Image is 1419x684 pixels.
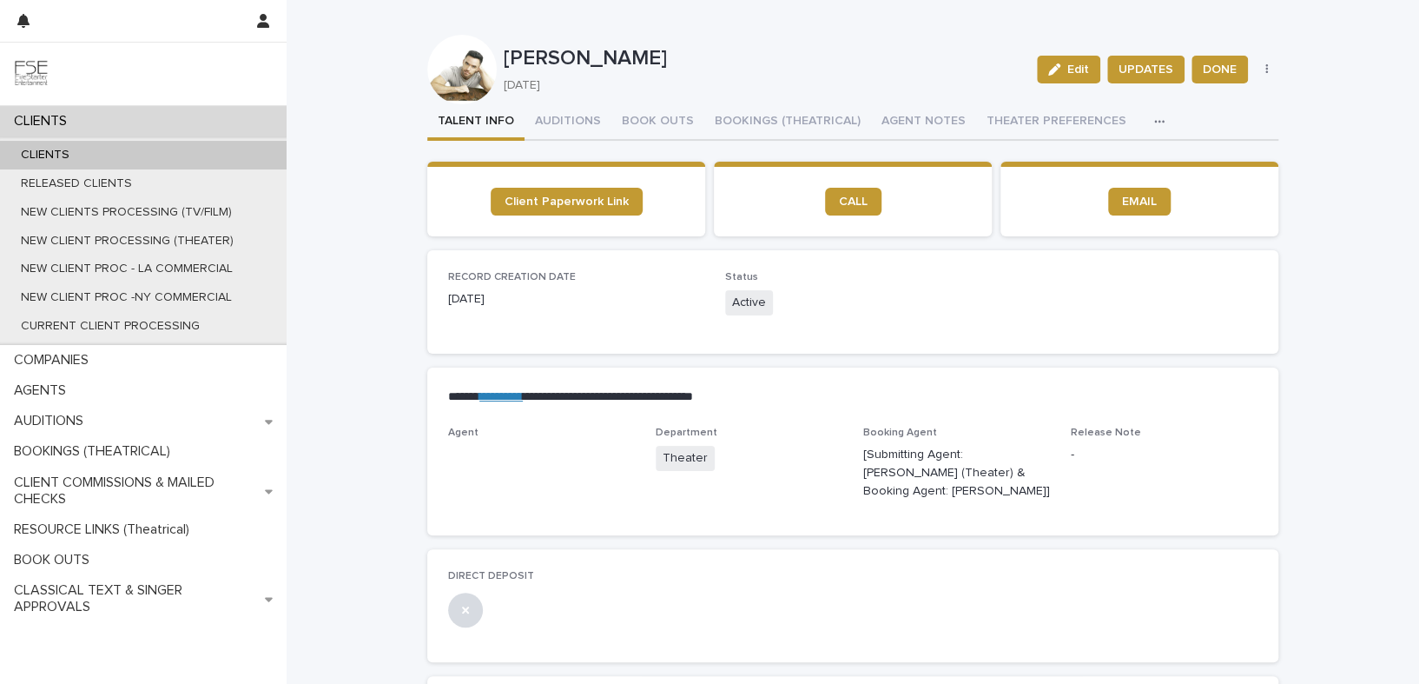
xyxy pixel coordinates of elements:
p: BOOKINGS (THEATRICAL) [7,443,184,460]
p: AUDITIONS [7,413,97,429]
span: EMAIL [1122,196,1157,208]
p: NEW CLIENT PROC -NY COMMERCIAL [7,290,246,305]
p: CURRENT CLIENT PROCESSING [7,319,214,334]
span: Edit [1067,63,1089,76]
p: RELEASED CLIENTS [7,176,146,191]
span: Client Paperwork Link [505,196,629,208]
span: RECORD CREATION DATE [448,272,576,282]
span: Active [725,290,773,315]
span: Agent [448,428,478,438]
button: AGENT NOTES [871,104,976,141]
p: [PERSON_NAME] [504,46,1023,71]
span: DIRECT DEPOSIT [448,571,534,581]
p: NEW CLIENTS PROCESSING (TV/FILM) [7,205,246,220]
span: Booking Agent [863,428,937,438]
button: DONE [1191,56,1248,83]
p: COMPANIES [7,352,102,369]
button: AUDITIONS [525,104,611,141]
button: BOOKINGS (THEATRICAL) [704,104,871,141]
p: - [1071,446,1257,464]
button: Edit [1037,56,1100,83]
span: UPDATES [1119,61,1173,78]
button: TALENT INFO [427,104,525,141]
span: Department [656,428,717,438]
img: 9JgRvJ3ETPGCJDhvPVA5 [14,56,49,91]
span: DONE [1203,61,1237,78]
button: UPDATES [1107,56,1185,83]
span: Theater [656,446,715,471]
button: BOOK OUTS [611,104,704,141]
p: RESOURCE LINKS (Theatrical) [7,521,203,538]
span: Release Note [1071,428,1141,438]
p: CLIENTS [7,113,81,129]
a: EMAIL [1108,188,1171,216]
p: CLASSICAL TEXT & SINGER APPROVALS [7,582,265,615]
p: NEW CLIENT PROC - LA COMMERCIAL [7,262,247,276]
p: AGENTS [7,382,80,399]
span: Status [725,272,758,282]
a: CALL [825,188,881,216]
p: NEW CLIENT PROCESSING (THEATER) [7,234,247,249]
p: [DATE] [448,290,704,309]
span: CALL [839,196,868,208]
p: [Submitting Agent: [PERSON_NAME] (Theater) & Booking Agent: [PERSON_NAME]] [863,446,1050,500]
a: Client Paperwork Link [491,188,643,216]
p: [DATE] [504,78,1016,93]
p: CLIENT COMMISSIONS & MAILED CHECKS [7,475,265,508]
p: CLIENTS [7,148,83,163]
p: BOOK OUTS [7,552,103,568]
button: THEATER PREFERENCES [976,104,1137,141]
